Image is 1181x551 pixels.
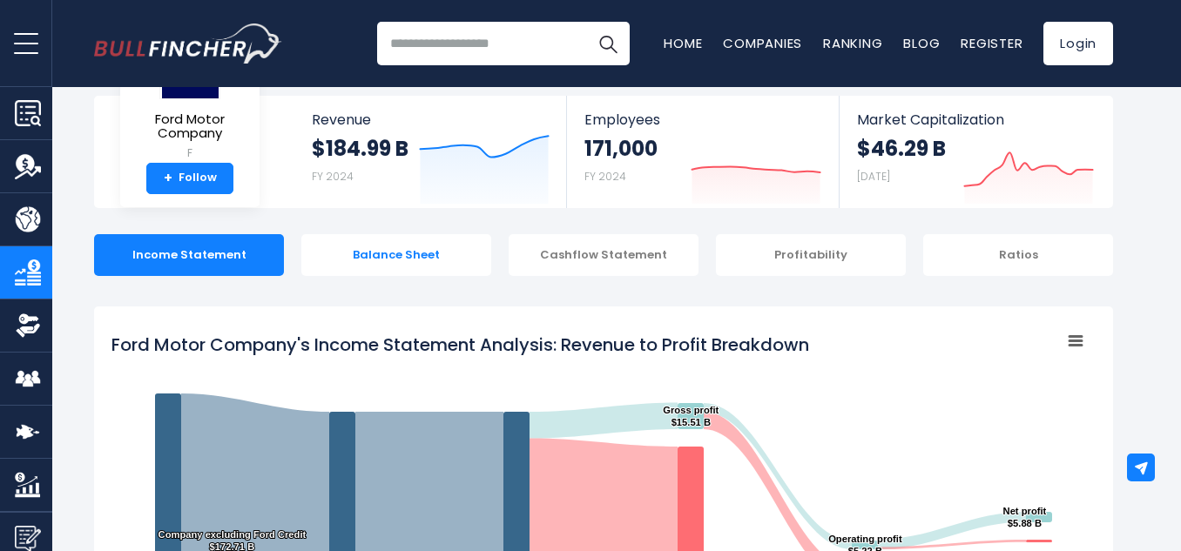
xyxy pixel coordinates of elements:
a: Blog [903,34,940,52]
small: FY 2024 [312,169,354,184]
span: Market Capitalization [857,111,1094,128]
strong: $46.29 B [857,135,946,162]
strong: 171,000 [584,135,658,162]
a: Go to homepage [94,24,281,64]
small: [DATE] [857,169,890,184]
a: Register [961,34,1022,52]
button: Search [586,22,630,65]
div: Profitability [716,234,906,276]
div: Balance Sheet [301,234,491,276]
tspan: Ford Motor Company's Income Statement Analysis: Revenue to Profit Breakdown [111,333,809,357]
div: Ratios [923,234,1113,276]
a: Ford Motor Company F [133,40,246,163]
a: Market Capitalization $46.29 B [DATE] [840,96,1111,208]
strong: + [164,171,172,186]
a: Employees 171,000 FY 2024 [567,96,838,208]
a: +Follow [146,163,233,194]
a: Login [1043,22,1113,65]
text: Net profit $5.88 B [1003,506,1047,528]
strong: $184.99 B [312,135,408,162]
img: Ownership [15,312,41,339]
a: Home [664,34,702,52]
span: Ford Motor Company [134,112,246,141]
img: Bullfincher logo [94,24,282,64]
small: F [134,145,246,161]
text: Gross profit $15.51 B [663,405,719,427]
a: Ranking [823,34,882,52]
small: FY 2024 [584,169,626,184]
div: Income Statement [94,234,284,276]
span: Employees [584,111,820,128]
a: Revenue $184.99 B FY 2024 [294,96,567,208]
span: Revenue [312,111,550,128]
div: Cashflow Statement [509,234,698,276]
a: Companies [723,34,802,52]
